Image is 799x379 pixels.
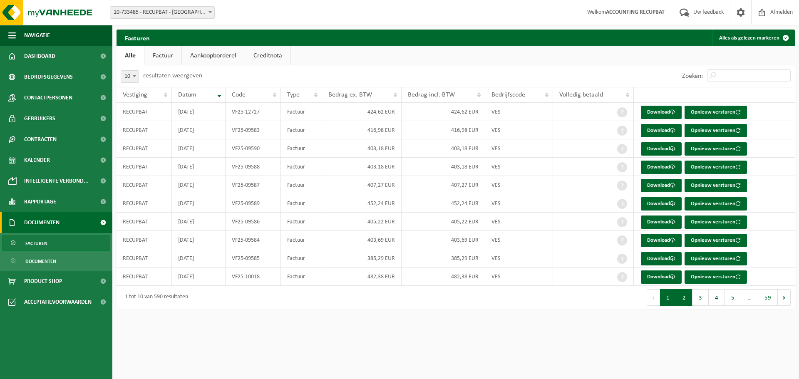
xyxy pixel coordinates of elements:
td: 482,38 EUR [402,268,486,286]
td: VF25-09583 [226,121,281,139]
button: 3 [692,289,709,306]
span: Datum [178,92,196,98]
td: VF25-09586 [226,213,281,231]
td: [DATE] [172,213,226,231]
td: VF25-09587 [226,176,281,194]
button: Previous [647,289,660,306]
td: RECUPBAT [117,194,172,213]
span: Contactpersonen [24,87,72,108]
button: Opnieuw versturen [685,270,747,284]
button: 2 [676,289,692,306]
td: VES [485,121,553,139]
span: Rapportage [24,191,56,212]
td: RECUPBAT [117,213,172,231]
button: Opnieuw versturen [685,216,747,229]
button: Opnieuw versturen [685,252,747,265]
span: Gebruikers [24,108,55,129]
td: VES [485,158,553,176]
button: Opnieuw versturen [685,234,747,247]
td: 403,18 EUR [402,158,486,176]
td: 385,29 EUR [402,249,486,268]
button: Opnieuw versturen [685,161,747,174]
td: Factuur [281,176,322,194]
td: 403,18 EUR [322,139,402,158]
td: VF25-10018 [226,268,281,286]
span: … [741,289,758,306]
span: Bedrag ex. BTW [328,92,372,98]
span: Dashboard [24,46,55,67]
span: Intelligente verbond... [24,171,89,191]
td: 452,24 EUR [322,194,402,213]
button: 1 [660,289,676,306]
td: 403,18 EUR [322,158,402,176]
span: Bedrijfsgegevens [24,67,73,87]
span: Acceptatievoorwaarden [24,292,92,312]
td: 407,27 EUR [322,176,402,194]
a: Download [641,197,682,211]
span: Volledig betaald [559,92,603,98]
span: 10-733485 - RECUPBAT - ANTWERPEN [110,6,215,19]
span: Facturen [25,235,47,251]
td: VES [485,268,553,286]
div: 1 tot 10 van 590 resultaten [121,290,188,305]
td: VES [485,103,553,121]
td: Factuur [281,121,322,139]
td: [DATE] [172,231,226,249]
td: Factuur [281,139,322,158]
td: [DATE] [172,121,226,139]
td: Factuur [281,194,322,213]
td: 405,22 EUR [402,213,486,231]
span: Bedrag incl. BTW [408,92,455,98]
td: VF25-09584 [226,231,281,249]
a: Facturen [2,235,110,251]
td: [DATE] [172,103,226,121]
button: Opnieuw versturen [685,124,747,137]
strong: ACCOUNTING RECUPBAT [606,9,665,15]
button: Opnieuw versturen [685,197,747,211]
td: 405,22 EUR [322,213,402,231]
td: RECUPBAT [117,139,172,158]
td: [DATE] [172,139,226,158]
button: Alles als gelezen markeren [712,30,794,46]
td: 424,62 EUR [322,103,402,121]
td: 424,62 EUR [402,103,486,121]
a: Aankoopborderel [182,46,245,65]
label: resultaten weergeven [143,72,202,79]
td: VF25-09588 [226,158,281,176]
td: RECUPBAT [117,268,172,286]
td: [DATE] [172,158,226,176]
td: 416,98 EUR [402,121,486,139]
button: Next [778,289,791,306]
a: Download [641,252,682,265]
td: Factuur [281,103,322,121]
td: 403,18 EUR [402,139,486,158]
span: Type [287,92,300,98]
td: Factuur [281,231,322,249]
a: Creditnota [245,46,290,65]
span: Product Shop [24,271,62,292]
a: Download [641,234,682,247]
button: 5 [725,289,741,306]
td: RECUPBAT [117,158,172,176]
td: Factuur [281,213,322,231]
td: Factuur [281,249,322,268]
span: Navigatie [24,25,50,46]
td: [DATE] [172,194,226,213]
a: Alle [117,46,144,65]
td: VF25-09590 [226,139,281,158]
button: Opnieuw versturen [685,142,747,156]
td: 403,69 EUR [402,231,486,249]
span: 10 [121,70,139,83]
span: 10 [121,71,139,82]
td: 385,29 EUR [322,249,402,268]
span: 10-733485 - RECUPBAT - ANTWERPEN [110,7,214,18]
td: [DATE] [172,176,226,194]
a: Download [641,142,682,156]
span: Vestiging [123,92,147,98]
td: 407,27 EUR [402,176,486,194]
button: Opnieuw versturen [685,106,747,119]
td: RECUPBAT [117,176,172,194]
td: [DATE] [172,268,226,286]
td: VES [485,231,553,249]
span: Bedrijfscode [491,92,525,98]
